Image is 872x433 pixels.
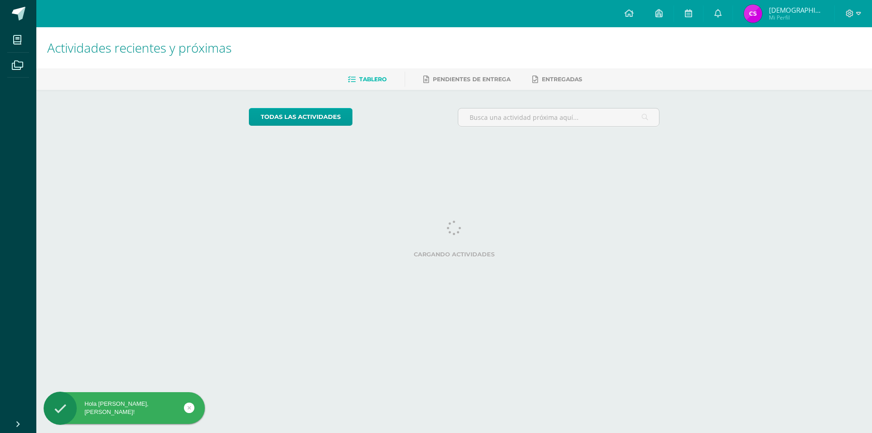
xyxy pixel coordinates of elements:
[542,76,582,83] span: Entregadas
[769,14,823,21] span: Mi Perfil
[744,5,762,23] img: 550e9ee8622cf762997876864c022421.png
[47,39,232,56] span: Actividades recientes y próximas
[458,108,659,126] input: Busca una actividad próxima aquí...
[433,76,510,83] span: Pendientes de entrega
[359,76,386,83] span: Tablero
[423,72,510,87] a: Pendientes de entrega
[249,108,352,126] a: todas las Actividades
[44,400,205,416] div: Hola [PERSON_NAME], [PERSON_NAME]!
[769,5,823,15] span: [DEMOGRAPHIC_DATA][PERSON_NAME]
[532,72,582,87] a: Entregadas
[348,72,386,87] a: Tablero
[249,251,660,258] label: Cargando actividades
